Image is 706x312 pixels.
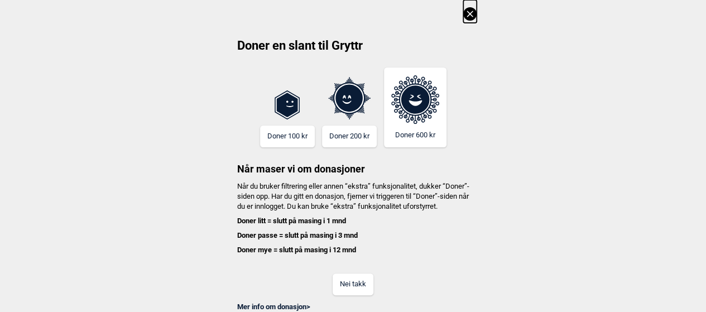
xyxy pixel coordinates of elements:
[230,181,477,256] h4: Når du bruker filtrering eller annen “ekstra” funksjonalitet, dukker “Doner”-siden opp. Har du gi...
[384,68,446,147] button: Doner 600 kr
[260,126,315,147] button: Doner 100 kr
[237,217,346,225] b: Doner litt = slutt på masing i 1 mnd
[322,126,377,147] button: Doner 200 kr
[237,231,358,239] b: Doner passe = slutt på masing i 3 mnd
[237,246,356,254] b: Doner mye = slutt på masing i 12 mnd
[230,37,477,62] h2: Doner en slant til Gryttr
[237,303,310,311] a: Mer info om donasjon>
[230,147,477,176] h3: Når maser vi om donasjoner
[333,273,373,295] button: Nei takk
